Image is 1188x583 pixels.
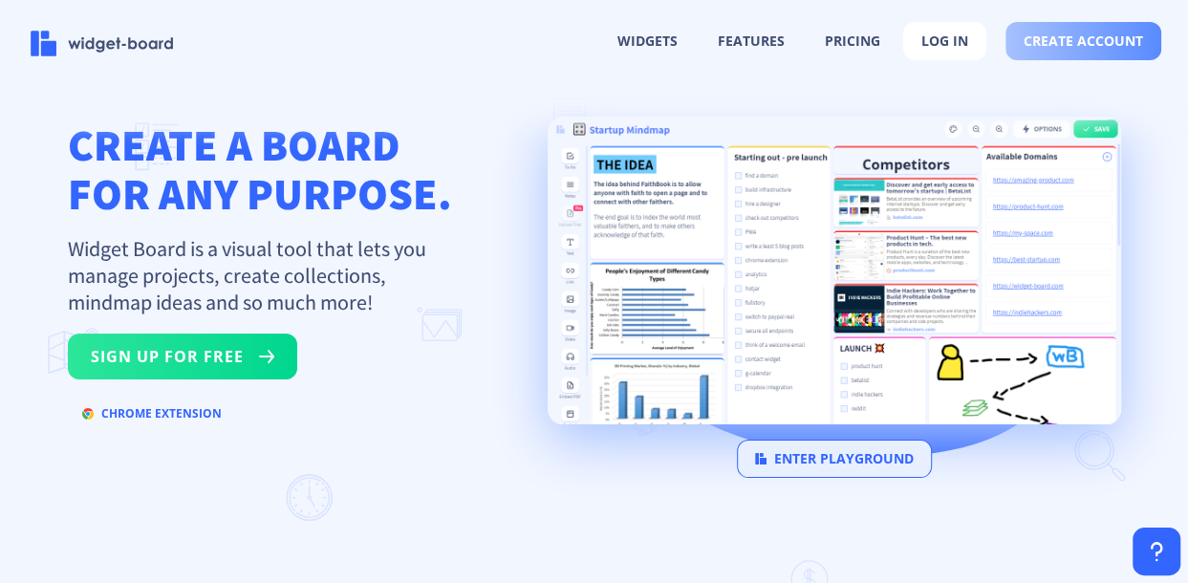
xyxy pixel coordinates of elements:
[1005,22,1161,60] button: create account
[808,23,897,59] button: pricing
[903,22,986,60] button: log in
[600,23,695,59] button: widgets
[31,31,174,56] img: logo-name.svg
[68,334,297,379] button: sign up for free
[737,440,932,478] button: enter playground
[755,453,767,464] img: logo.svg
[701,23,802,59] button: features
[68,410,236,428] a: chrome extension
[1024,33,1143,49] span: create account
[68,399,236,429] button: chrome extension
[82,408,94,420] img: chrome.svg
[68,235,450,315] p: Widget Board is a visual tool that lets you manage projects, create collections, mindmap ideas an...
[68,120,452,218] h1: CREATE A BOARD FOR ANY PURPOSE.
